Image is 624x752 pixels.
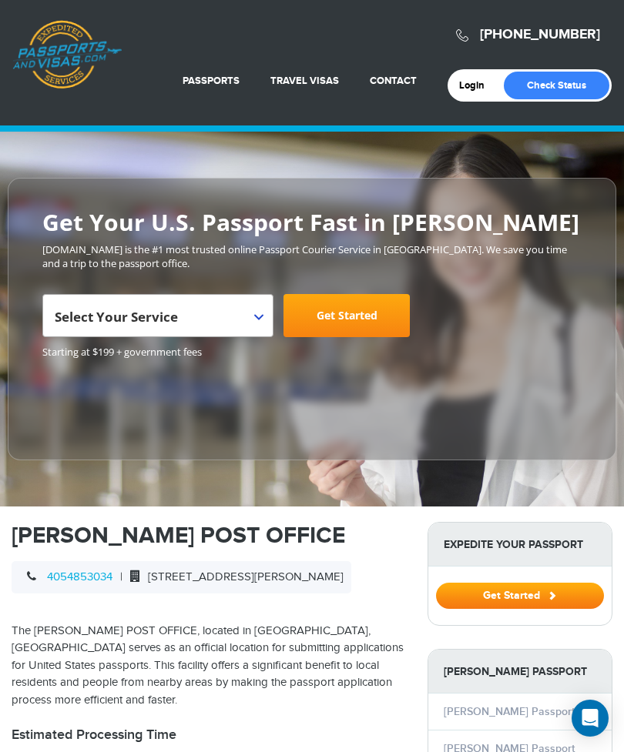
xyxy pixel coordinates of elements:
[12,623,404,710] p: The [PERSON_NAME] POST OFFICE, located in [GEOGRAPHIC_DATA], [GEOGRAPHIC_DATA] serves as an offic...
[42,367,158,444] iframe: Customer reviews powered by Trustpilot
[436,589,604,601] a: Get Started
[12,561,351,594] div: |
[504,72,609,99] a: Check Status
[428,523,612,567] strong: Expedite Your Passport
[436,583,604,609] button: Get Started
[270,75,339,87] a: Travel Visas
[183,75,240,87] a: Passports
[428,650,612,694] strong: [PERSON_NAME] Passport
[459,79,495,92] a: Login
[283,294,410,337] a: Get Started
[12,727,404,744] h2: Estimated Processing Time
[122,570,344,583] span: [STREET_ADDRESS][PERSON_NAME]
[370,75,417,87] a: Contact
[12,20,122,89] a: Passports & [DOMAIN_NAME]
[55,300,257,343] span: Select Your Service
[42,242,582,271] p: [DOMAIN_NAME] is the #1 most trusted online Passport Courier Service in [GEOGRAPHIC_DATA]. We sav...
[572,700,609,737] div: Open Intercom Messenger
[12,522,404,550] h1: [PERSON_NAME] POST OFFICE
[444,705,575,718] a: [PERSON_NAME] Passport
[42,294,273,337] span: Select Your Service
[55,308,178,326] span: Select Your Service
[42,345,582,359] span: Starting at $199 + government fees
[42,209,582,235] h2: Get Your U.S. Passport Fast in [PERSON_NAME]
[480,26,600,43] a: [PHONE_NUMBER]
[47,570,112,583] a: 4054853034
